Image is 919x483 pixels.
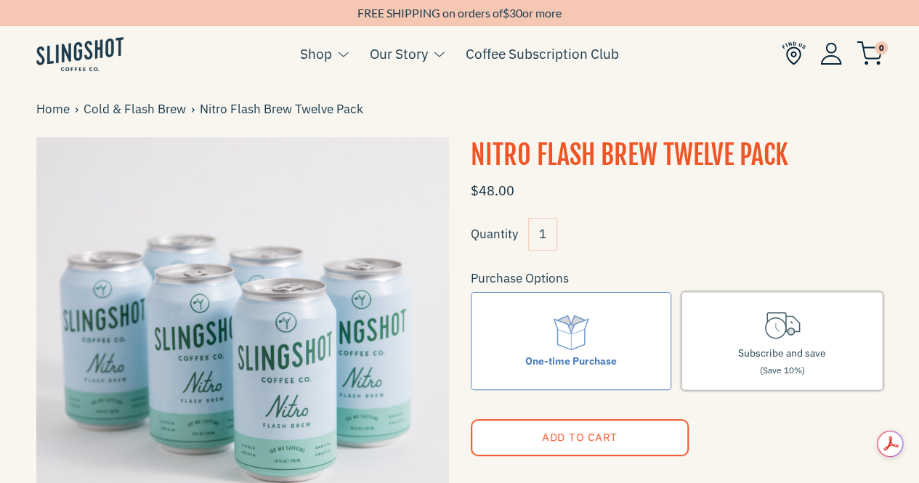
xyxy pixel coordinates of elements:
span: › [75,100,84,119]
span: 30 [509,6,522,20]
span: Nitro Flash Brew Twelve Pack [200,100,368,119]
label: Quantity [471,226,518,242]
span: 0 [875,41,888,54]
span: (Save 10%) [760,365,805,376]
span: $48.00 [471,182,514,199]
a: Coffee Subscription Club [466,43,619,65]
img: cart [857,41,883,65]
span: $ [503,6,509,20]
a: Shop [300,43,332,65]
a: Cold & Flash Brew [84,100,191,119]
h1: Nitro Flash Brew Twelve Pack [471,137,883,174]
button: Add to Cart [471,419,689,456]
div: One-time Purchase [525,353,617,369]
a: Home [36,100,75,119]
img: Find Us [782,41,806,65]
span: Add to Cart [541,430,617,444]
a: 0 [857,45,883,62]
img: Account [820,42,842,65]
span: Subscribe and save [738,346,826,360]
legend: Purchase Options [471,269,569,288]
a: Our Story [370,43,428,65]
span: › [191,100,200,119]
